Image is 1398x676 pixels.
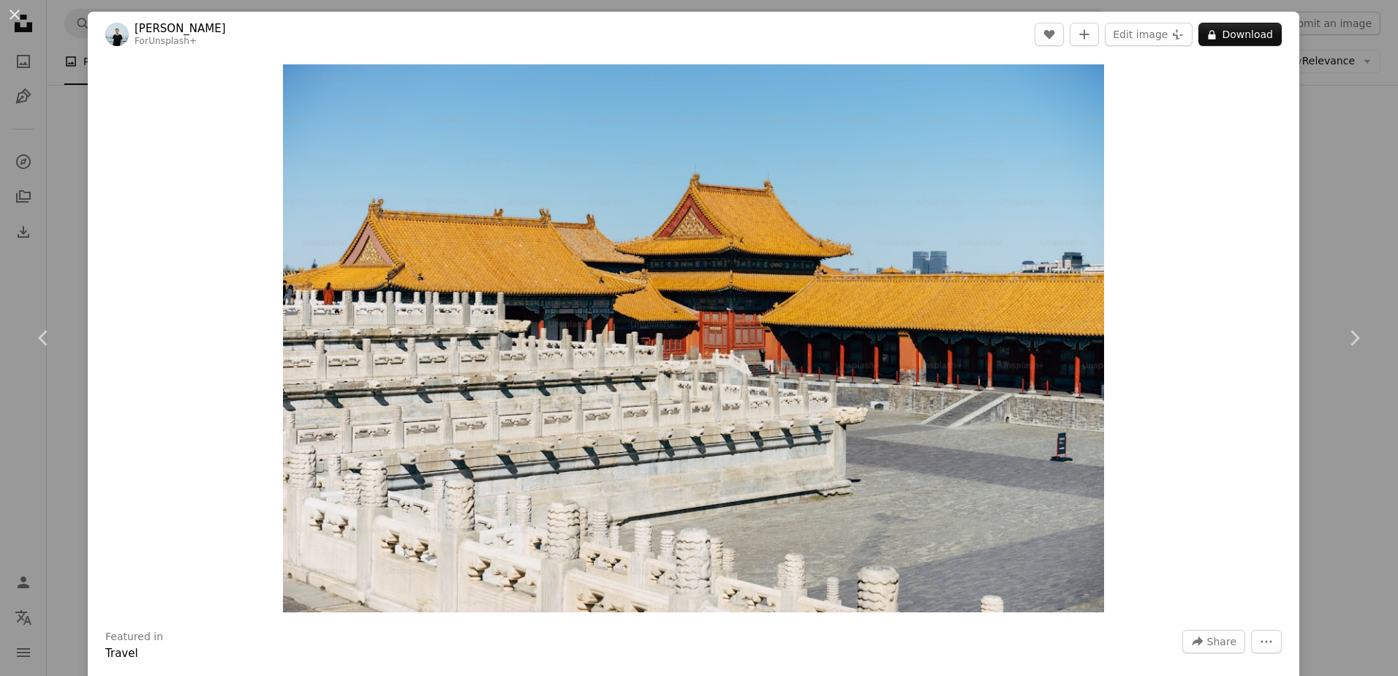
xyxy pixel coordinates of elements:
[1198,23,1282,46] button: Download
[1251,630,1282,653] button: More Actions
[1035,23,1064,46] button: Like
[135,21,226,36] a: [PERSON_NAME]
[1310,268,1398,408] a: Next
[135,36,226,48] div: For
[105,23,129,46] img: Go to Markus Winkler's profile
[1182,630,1245,653] button: Share this image
[148,36,197,46] a: Unsplash+
[1070,23,1099,46] button: Add to Collection
[1105,23,1193,46] button: Edit image
[283,64,1105,612] img: a large building with a yellow roof and yellow roof tiles
[105,647,138,660] a: Travel
[105,630,163,645] h3: Featured in
[1207,631,1236,653] span: Share
[283,64,1105,612] button: Zoom in on this image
